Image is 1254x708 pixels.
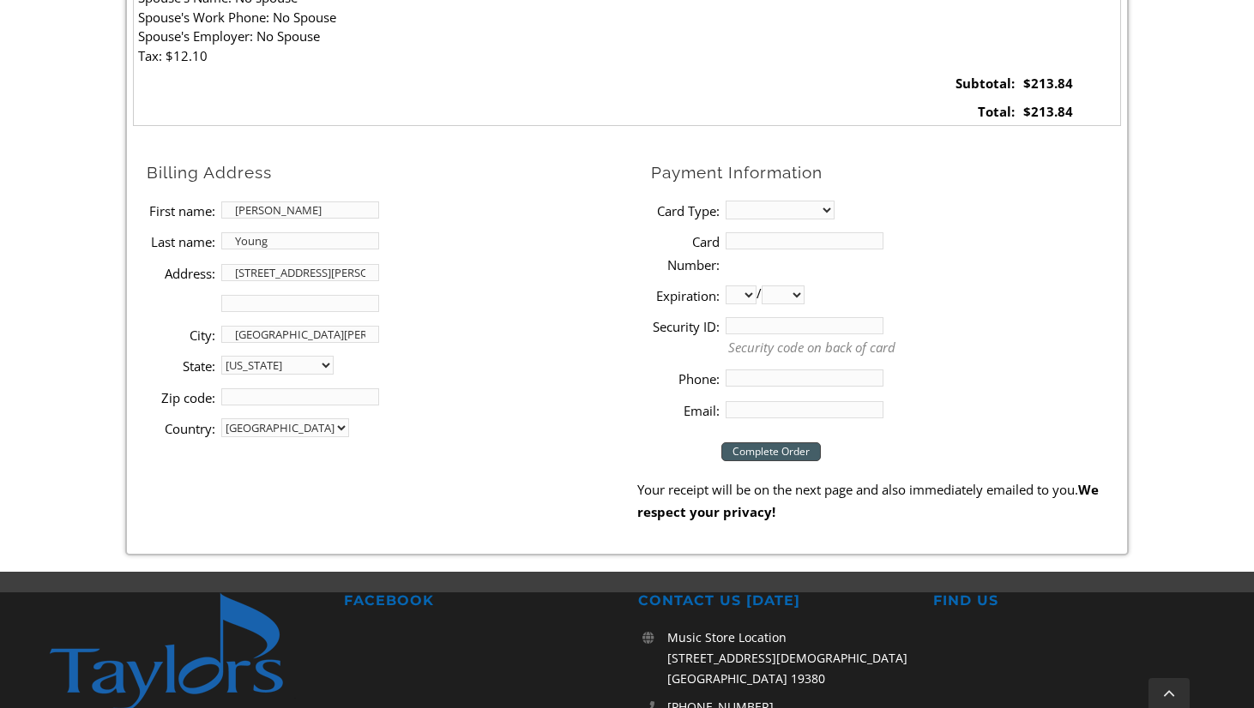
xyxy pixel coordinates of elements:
[147,262,215,285] label: Address:
[221,356,334,375] select: State billing address
[933,592,1205,610] h2: FIND US
[667,627,910,688] p: Music Store Location [STREET_ADDRESS][DEMOGRAPHIC_DATA] [GEOGRAPHIC_DATA] 19380
[147,355,215,377] label: State:
[651,399,720,422] label: Email:
[1019,98,1120,126] td: $213.84
[147,231,215,253] label: Last name:
[637,478,1121,524] p: Your receipt will be on the next page and also immediately emailed to you.
[221,418,349,437] select: country
[147,417,215,440] label: Country:
[1019,69,1120,98] td: $213.84
[638,592,910,610] h2: CONTACT US [DATE]
[721,442,821,461] input: Complete Order
[728,338,1121,357] p: Security code on back of card
[917,98,1019,126] td: Total:
[147,324,215,346] label: City:
[147,387,215,409] label: Zip code:
[147,162,636,183] h2: Billing Address
[147,200,215,222] label: First name:
[917,69,1019,98] td: Subtotal:
[651,200,720,222] label: Card Type:
[651,315,720,338] label: Security ID:
[344,592,616,610] h2: FACEBOOK
[651,279,1121,310] li: /
[651,368,720,390] label: Phone:
[651,162,1121,183] h2: Payment Information
[651,285,720,307] label: Expiration:
[651,231,720,276] label: Card Number:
